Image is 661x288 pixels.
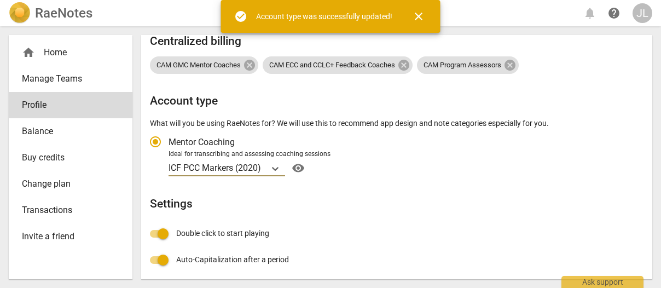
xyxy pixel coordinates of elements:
[22,46,111,59] div: Home
[289,162,307,175] span: visibility
[263,61,402,70] span: CAM ECC and CCLC+ Feedback Coaches
[607,7,621,20] span: help
[263,56,413,74] div: CAM ECC and CCLC+ Feedback Coaches
[561,276,643,288] div: Ask support
[417,56,519,74] div: CAM Program Assessors
[22,204,111,217] span: Transactions
[22,46,35,59] span: home
[9,171,132,197] a: Change plan
[150,197,643,211] h2: Settings
[22,177,111,191] span: Change plan
[150,129,643,177] div: Account type
[417,61,508,70] span: CAM Program Assessors
[150,61,247,70] span: CAM GMC Mentor Coaches
[150,118,643,129] p: What will you be using RaeNotes for? We will use this to recommend app design and note categories...
[169,149,640,159] div: Ideal for transcribing and assessing coaching sessions
[22,125,111,138] span: Balance
[256,11,392,22] div: Account type was successfully updated!
[633,3,652,23] button: JL
[9,2,31,24] img: Logo
[9,66,132,92] a: Manage Teams
[169,136,235,148] span: Mentor Coaching
[412,10,425,23] span: close
[9,92,132,118] a: Profile
[9,2,92,24] a: LogoRaeNotes
[405,3,432,30] button: Close
[285,159,307,177] a: Help
[35,5,92,21] h2: RaeNotes
[289,159,307,177] button: Help
[9,118,132,145] a: Balance
[150,94,643,108] h2: Account type
[9,197,132,223] a: Transactions
[22,230,111,243] span: Invite a friend
[22,99,111,112] span: Profile
[9,223,132,250] a: Invite a friend
[234,10,247,23] span: check_circle
[150,56,258,74] div: CAM GMC Mentor Coaches
[9,145,132,171] a: Buy credits
[9,39,132,66] div: Home
[22,151,111,164] span: Buy credits
[176,228,269,239] span: Double click to start playing
[22,72,111,85] span: Manage Teams
[604,3,624,23] a: Help
[150,34,643,48] h2: Centralized billing
[169,162,261,174] p: ICF PCC Markers (2020)
[176,254,289,266] span: Auto-Capitalization after a period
